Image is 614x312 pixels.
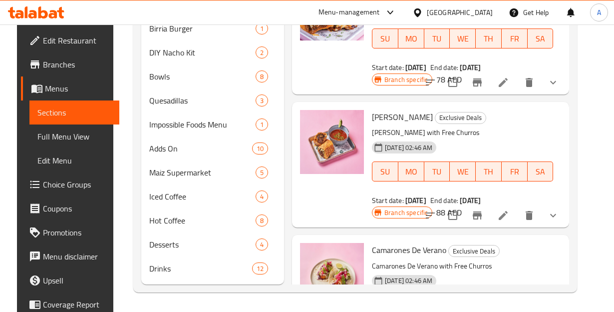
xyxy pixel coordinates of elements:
[372,28,398,48] button: SU
[21,196,119,220] a: Coupons
[149,190,256,202] span: Iced Coffee
[253,144,268,153] span: 10
[381,276,436,285] span: [DATE] 02:46 AM
[256,216,268,225] span: 8
[43,298,111,310] span: Coverage Report
[149,70,256,82] span: Bowls
[476,28,502,48] button: TH
[448,245,500,257] div: Exclusive Deals
[372,161,398,181] button: SU
[256,240,268,249] span: 4
[256,22,268,34] div: items
[427,7,493,18] div: [GEOGRAPHIC_DATA]
[141,160,284,184] div: Maiz Supermarket5
[252,262,268,274] div: items
[428,164,446,179] span: TU
[547,76,559,88] svg: Show Choices
[460,194,481,207] b: [DATE]
[149,166,256,178] div: Maiz Supermarket
[21,76,119,100] a: Menus
[541,70,565,94] button: show more
[430,194,458,207] span: End date:
[256,72,268,81] span: 8
[372,260,553,272] p: Camarones De Verano with Free Churros
[528,28,554,48] button: SA
[21,220,119,244] a: Promotions
[418,70,442,94] button: sort-choices
[21,268,119,292] a: Upsell
[497,209,509,221] a: Edit menu item
[256,238,268,250] div: items
[398,28,424,48] button: MO
[480,164,498,179] span: TH
[149,22,256,34] div: Birria Burger
[428,31,446,46] span: TU
[380,75,432,84] span: Branch specific
[372,242,446,257] span: Camarones De Verano
[21,244,119,268] a: Menu disclaimer
[43,226,111,238] span: Promotions
[43,178,111,190] span: Choice Groups
[43,274,111,286] span: Upsell
[256,94,268,106] div: items
[597,7,601,18] span: A
[149,238,256,250] span: Desserts
[405,194,426,207] b: [DATE]
[141,112,284,136] div: Impossible Foods Menu1
[21,172,119,196] a: Choice Groups
[424,161,450,181] button: TU
[454,164,472,179] span: WE
[252,142,268,154] div: items
[141,88,284,112] div: Quesadillas3
[372,194,404,207] span: Start date:
[45,82,111,94] span: Menus
[450,161,476,181] button: WE
[29,124,119,148] a: Full Menu View
[43,34,111,46] span: Edit Restaurant
[405,61,426,74] b: [DATE]
[21,28,119,52] a: Edit Restaurant
[318,6,380,18] div: Menu-management
[149,118,256,130] span: Impossible Foods Menu
[29,100,119,124] a: Sections
[141,208,284,232] div: Hot Coffee8
[141,184,284,208] div: Iced Coffee4
[376,31,394,46] span: SU
[256,48,268,57] span: 2
[541,203,565,227] button: show more
[450,28,476,48] button: WE
[430,61,458,74] span: End date:
[256,190,268,202] div: items
[37,130,111,142] span: Full Menu View
[149,262,252,274] div: Drinks
[435,112,486,123] span: Exclusive Deals
[256,46,268,58] div: items
[141,40,284,64] div: DIY Nacho Kit2
[256,118,268,130] div: items
[532,164,550,179] span: SA
[506,164,524,179] span: FR
[506,31,524,46] span: FR
[398,161,424,181] button: MO
[141,16,284,40] div: Birria Burger1
[149,142,252,154] span: Adds On
[442,205,463,226] span: Select to update
[21,52,119,76] a: Branches
[460,61,481,74] b: [DATE]
[141,232,284,256] div: Desserts4
[256,192,268,201] span: 4
[149,214,256,226] span: Hot Coffee
[256,120,268,129] span: 1
[256,96,268,105] span: 3
[517,203,541,227] button: delete
[435,112,486,124] div: Exclusive Deals
[480,31,498,46] span: TH
[149,94,256,106] div: Quesadillas
[149,46,256,58] span: DIY Nacho Kit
